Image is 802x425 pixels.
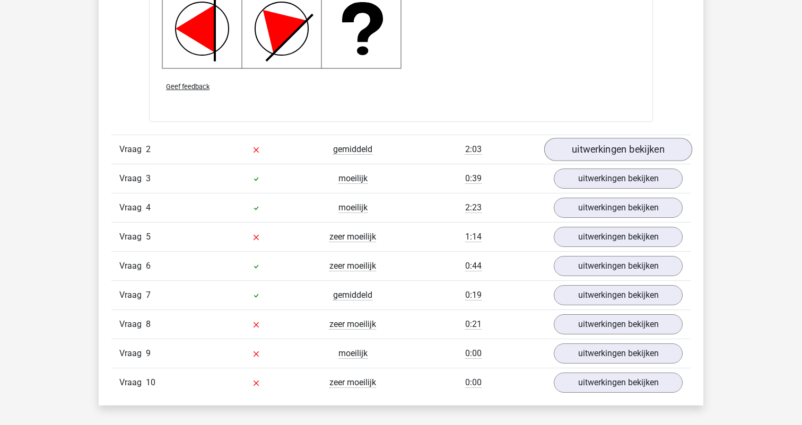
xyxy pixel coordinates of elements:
[338,348,368,359] span: moeilijk
[119,347,146,360] span: Vraag
[329,232,376,242] span: zeer moeilijk
[465,144,482,155] span: 2:03
[119,201,146,214] span: Vraag
[146,173,151,183] span: 3
[119,289,146,302] span: Vraag
[465,261,482,271] span: 0:44
[465,232,482,242] span: 1:14
[554,343,683,364] a: uitwerkingen bekijken
[465,348,482,359] span: 0:00
[119,318,146,331] span: Vraag
[338,173,368,184] span: moeilijk
[146,202,151,212] span: 4
[119,143,146,156] span: Vraag
[119,260,146,272] span: Vraag
[146,232,151,242] span: 5
[146,261,151,271] span: 6
[146,144,151,154] span: 2
[166,83,210,91] span: Geef feedback
[465,202,482,213] span: 2:23
[544,138,692,161] a: uitwerkingen bekijken
[338,202,368,213] span: moeilijk
[146,290,151,300] span: 7
[554,227,683,247] a: uitwerkingen bekijken
[465,290,482,300] span: 0:19
[554,285,683,305] a: uitwerkingen bekijken
[329,377,376,388] span: zeer moeilijk
[465,319,482,330] span: 0:21
[333,290,372,300] span: gemiddeld
[554,169,683,189] a: uitwerkingen bekijken
[554,198,683,218] a: uitwerkingen bekijken
[554,373,683,393] a: uitwerkingen bekijken
[329,319,376,330] span: zeer moeilijk
[146,348,151,358] span: 9
[146,377,155,387] span: 10
[146,319,151,329] span: 8
[119,376,146,389] span: Vraag
[329,261,376,271] span: zeer moeilijk
[465,377,482,388] span: 0:00
[333,144,372,155] span: gemiddeld
[119,172,146,185] span: Vraag
[554,314,683,334] a: uitwerkingen bekijken
[465,173,482,184] span: 0:39
[554,256,683,276] a: uitwerkingen bekijken
[119,231,146,243] span: Vraag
